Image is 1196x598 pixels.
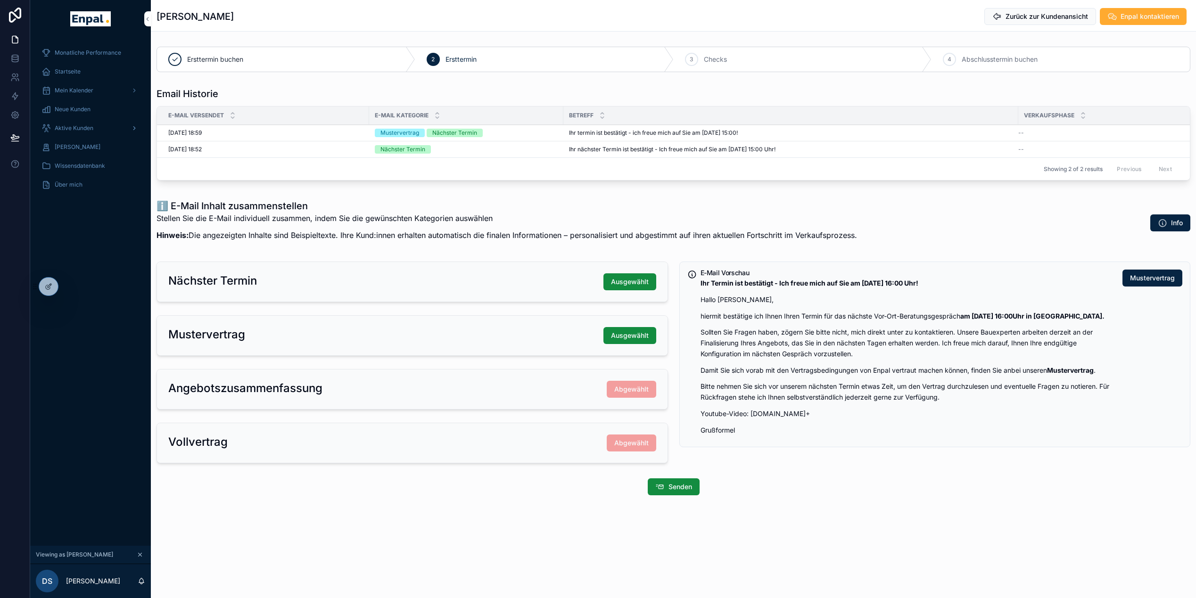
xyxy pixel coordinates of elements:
[611,331,649,340] span: Ausgewählt
[1122,270,1182,287] button: Mustervertrag
[1024,112,1074,119] span: Verkaufsphase
[701,425,1115,436] p: Grußformel
[380,145,425,154] div: Nächster Termin
[701,295,1115,305] p: Hallo [PERSON_NAME],
[611,277,649,287] span: Ausgewählt
[1044,165,1103,173] span: Showing 2 of 2 results
[168,434,228,450] h2: Vollvertrag
[375,112,429,119] span: E-Mail Kategorie
[701,278,1115,435] div: **Ihr Termin ist bestätigt - Ich freue mich auf Sie am 24.09.2025 um 16:00 Uhr!** Hallo Susann Jo...
[948,56,951,63] span: 4
[569,112,594,119] span: Betreff
[960,312,1105,320] strong: am [DATE] 16:00Uhr in [GEOGRAPHIC_DATA].
[187,55,243,64] span: Ersttermin buchen
[1100,8,1187,25] button: Enpal kontaktieren
[55,68,81,75] span: Startseite
[1047,366,1094,374] strong: Mustervertrag
[445,55,477,64] span: Ersttermin
[1130,273,1175,283] span: Mustervertrag
[42,575,52,587] span: DS
[1121,12,1179,21] span: Enpal kontaktieren
[380,129,419,137] div: Mustervertrag
[55,143,100,151] span: [PERSON_NAME]
[36,176,145,193] a: Über mich
[168,273,257,288] h2: Nächster Termin
[36,63,145,80] a: Startseite
[36,82,145,99] a: Mein Kalender
[55,87,93,94] span: Mein Kalender
[36,120,145,137] a: Aktive Kunden
[603,273,656,290] button: Ausgewählt
[701,365,1115,376] p: Damit Sie sich vorab mit den Vertragsbedingungen von Enpal vertraut machen können, finden Sie anb...
[984,8,1096,25] button: Zurück zur Kundenansicht
[1018,146,1024,153] span: --
[157,199,857,213] h1: ℹ️ E-Mail Inhalt zusammenstellen
[432,129,477,137] div: Nächster Termin
[30,38,151,205] div: scrollable content
[157,229,857,241] p: Die angezeigten Inhalte sind Beispieltexte. Ihre Kund:innen erhalten automatisch die finalen Info...
[55,162,105,170] span: Wissensdatenbank
[962,55,1038,64] span: Abschlusstermin buchen
[168,129,202,137] span: [DATE] 18:59
[704,55,727,64] span: Checks
[668,482,692,492] span: Senden
[66,576,120,586] p: [PERSON_NAME]
[168,146,202,153] span: [DATE] 18:52
[70,11,110,26] img: App logo
[701,279,918,287] strong: Ihr Termin ist bestätigt - Ich freue mich auf Sie am [DATE] 16:00 Uhr!
[569,146,775,153] span: Ihr nächster Termin ist bestätigt - Ich freue mich auf Sie am [DATE] 15:00 Uhr!
[431,56,435,63] span: 2
[55,181,82,188] span: Über mich
[168,112,224,119] span: E-Mail versendet
[690,56,693,63] span: 3
[701,409,1115,419] p: Youtube-Video: [DOMAIN_NAME]+
[701,381,1115,403] p: Bitte nehmen Sie sich vor unserem nächsten Termin etwas Zeit, um den Vertrag durchzulesen und eve...
[569,129,738,137] span: Ihr termin ist bestätigt - ich freue mich auf Sie am [DATE] 15:00!
[36,157,145,174] a: Wissensdatenbank
[55,124,93,132] span: Aktive Kunden
[701,311,1115,322] p: hiermit bestätige ich Ihnen Ihren Termin für das nächste Vor-Ort-Beratungsgespräch
[36,551,113,558] span: Viewing as [PERSON_NAME]
[648,478,700,495] button: Senden
[36,101,145,118] a: Neue Kunden
[157,87,218,100] h1: Email Historie
[55,106,91,113] span: Neue Kunden
[603,327,656,344] button: Ausgewählt
[1150,214,1190,231] button: Info
[701,270,1115,276] h5: E-Mail Vorschau
[36,44,145,61] a: Monatliche Performance
[36,139,145,156] a: [PERSON_NAME]
[55,49,121,57] span: Monatliche Performance
[157,10,234,23] h1: [PERSON_NAME]
[701,327,1115,359] p: Sollten Sie Fragen haben, zögern Sie bitte nicht, mich direkt unter zu kontaktieren. Unsere Bauex...
[157,230,189,240] strong: Hinweis:
[168,327,245,342] h2: Mustervertrag
[1018,129,1024,137] span: --
[1006,12,1088,21] span: Zurück zur Kundenansicht
[168,381,322,396] h2: Angebotszusammenfassung
[157,213,857,224] p: Stellen Sie die E-Mail individuell zusammen, indem Sie die gewünschten Kategorien auswählen
[1171,218,1183,228] span: Info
